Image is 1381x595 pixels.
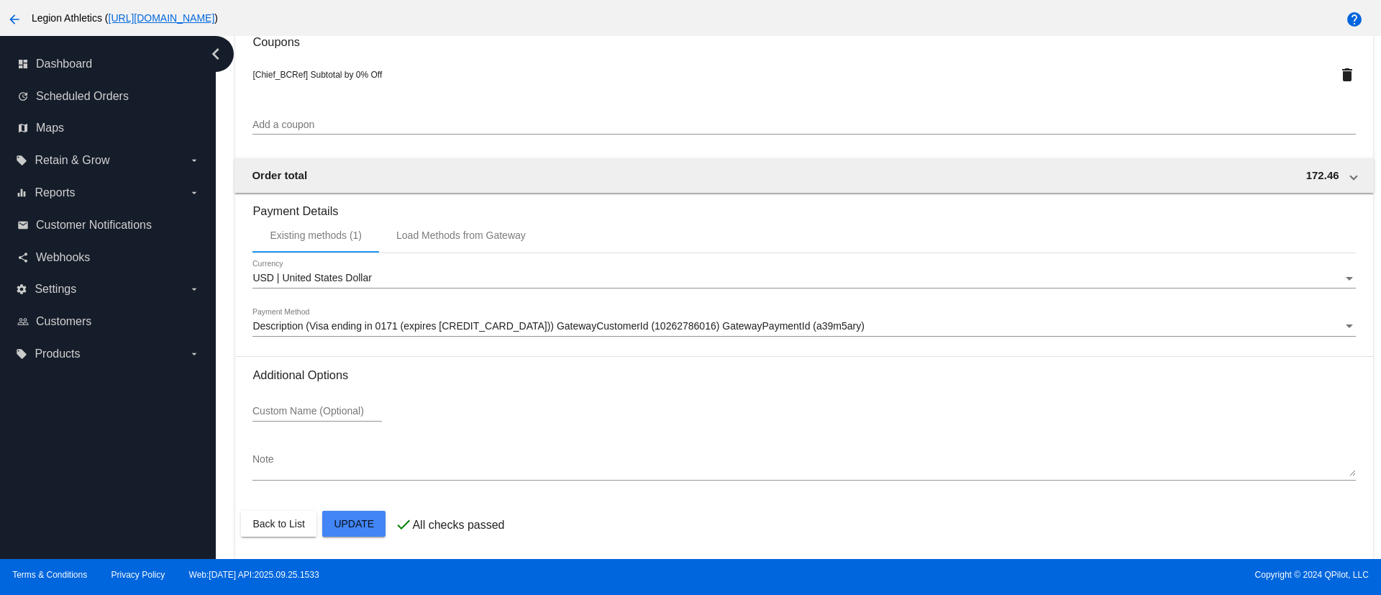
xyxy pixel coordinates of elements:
div: Load Methods from Gateway [396,230,526,241]
span: Dashboard [36,58,92,71]
span: Update [334,518,374,530]
a: email Customer Notifications [17,214,200,237]
p: All checks passed [412,519,504,532]
mat-icon: delete [1339,66,1356,83]
span: Customers [36,315,91,328]
mat-expansion-panel-header: Order total 172.46 [234,158,1373,193]
button: Update [322,511,386,537]
span: Retain & Grow [35,154,109,167]
mat-select: Currency [252,273,1355,284]
a: [URL][DOMAIN_NAME] [109,12,215,24]
a: people_outline Customers [17,310,200,333]
span: Scheduled Orders [36,90,129,103]
span: Back to List [252,518,304,530]
input: Add a coupon [252,119,1355,131]
span: Webhooks [36,251,90,264]
a: Privacy Policy [111,570,165,580]
i: update [17,91,29,102]
a: map Maps [17,117,200,140]
a: share Webhooks [17,246,200,269]
input: Custom Name (Optional) [252,406,382,417]
span: Reports [35,186,75,199]
h3: Coupons [252,24,1355,49]
i: map [17,122,29,134]
i: chevron_left [204,42,227,65]
i: local_offer [16,155,27,166]
h3: Payment Details [252,194,1355,218]
i: equalizer [16,187,27,199]
h3: Additional Options [252,368,1355,382]
i: local_offer [16,348,27,360]
a: Web:[DATE] API:2025.09.25.1533 [189,570,319,580]
mat-icon: arrow_back [6,11,23,28]
i: arrow_drop_down [188,155,200,166]
i: arrow_drop_down [188,283,200,295]
span: 172.46 [1306,169,1339,181]
i: people_outline [17,316,29,327]
span: Products [35,348,80,360]
i: arrow_drop_down [188,348,200,360]
a: Terms & Conditions [12,570,87,580]
span: Copyright © 2024 QPilot, LLC [703,570,1369,580]
mat-icon: check [395,516,412,533]
a: update Scheduled Orders [17,85,200,108]
i: dashboard [17,58,29,70]
i: share [17,252,29,263]
a: dashboard Dashboard [17,53,200,76]
button: Back to List [241,511,316,537]
i: settings [16,283,27,295]
mat-select: Payment Method [252,321,1355,332]
i: arrow_drop_down [188,187,200,199]
span: Order total [252,169,307,181]
span: Settings [35,283,76,296]
span: [Chief_BCRef] Subtotal by 0% Off [252,70,382,80]
div: Existing methods (1) [270,230,362,241]
span: Description (Visa ending in 0171 (expires [CREDIT_CARD_DATA])) GatewayCustomerId (10262786016) Ga... [252,320,865,332]
i: email [17,219,29,231]
span: Customer Notifications [36,219,152,232]
mat-icon: help [1346,11,1363,28]
span: USD | United States Dollar [252,272,371,283]
span: Maps [36,122,64,135]
span: Legion Athletics ( ) [32,12,218,24]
